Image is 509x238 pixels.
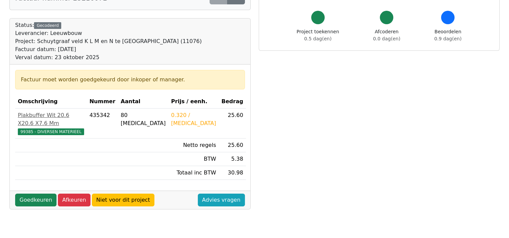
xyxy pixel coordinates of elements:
a: Plakbuffer Wit 20.6 X20.6 X7.6 Mm99385 - DIVERSEN MATERIEEL [18,111,84,135]
td: 435342 [87,109,118,138]
th: Omschrijving [15,95,87,109]
td: BTW [168,152,219,166]
td: 25.60 [219,109,246,138]
td: 25.60 [219,138,246,152]
div: Plakbuffer Wit 20.6 X20.6 X7.6 Mm [18,111,84,127]
div: 0.320 / [MEDICAL_DATA] [171,111,216,127]
a: Niet voor dit project [92,194,154,206]
th: Nummer [87,95,118,109]
td: 30.98 [219,166,246,180]
div: Project toekennen [297,28,339,42]
span: 0.5 dag(en) [304,36,331,41]
div: Verval datum: 23 oktober 2025 [15,53,202,62]
div: Status: [15,21,202,62]
td: Netto regels [168,138,219,152]
td: Totaal inc BTW [168,166,219,180]
div: 80 [MEDICAL_DATA] [121,111,166,127]
th: Aantal [118,95,169,109]
span: 0.9 dag(en) [434,36,462,41]
div: Leverancier: Leeuwbouw [15,29,202,37]
div: Gecodeerd [34,22,61,29]
td: 5.38 [219,152,246,166]
div: Factuur datum: [DATE] [15,45,202,53]
span: 99385 - DIVERSEN MATERIEEL [18,128,84,135]
div: Project: Schuytgraaf veld K L M en N te [GEOGRAPHIC_DATA] (11076) [15,37,202,45]
th: Bedrag [219,95,246,109]
a: Advies vragen [198,194,245,206]
a: Goedkeuren [15,194,57,206]
div: Factuur moet worden goedgekeurd door inkoper of manager. [21,76,239,84]
div: Beoordelen [434,28,462,42]
div: Afcoderen [373,28,400,42]
span: 0.0 dag(en) [373,36,400,41]
th: Prijs / eenh. [168,95,219,109]
a: Afkeuren [58,194,90,206]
